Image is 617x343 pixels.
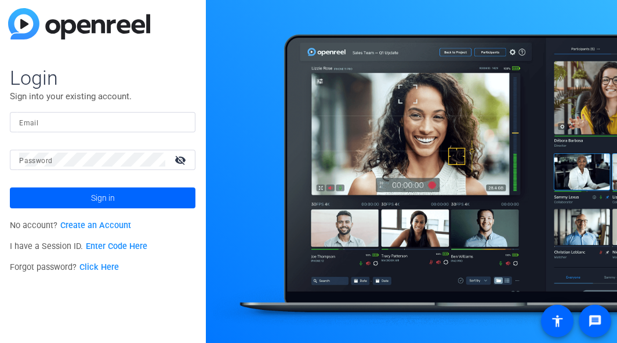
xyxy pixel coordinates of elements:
[588,314,602,328] mat-icon: message
[10,90,195,103] p: Sign into your existing account.
[19,119,38,127] mat-label: Email
[8,8,150,39] img: blue-gradient.svg
[10,187,195,208] button: Sign in
[10,221,131,230] span: No account?
[10,66,195,90] span: Login
[19,157,52,165] mat-label: Password
[19,115,186,129] input: Enter Email Address
[79,262,119,272] a: Click Here
[86,241,147,251] a: Enter Code Here
[168,151,195,168] mat-icon: visibility_off
[10,241,147,251] span: I have a Session ID.
[10,262,119,272] span: Forgot password?
[550,314,564,328] mat-icon: accessibility
[91,183,115,212] span: Sign in
[60,221,131,230] a: Create an Account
